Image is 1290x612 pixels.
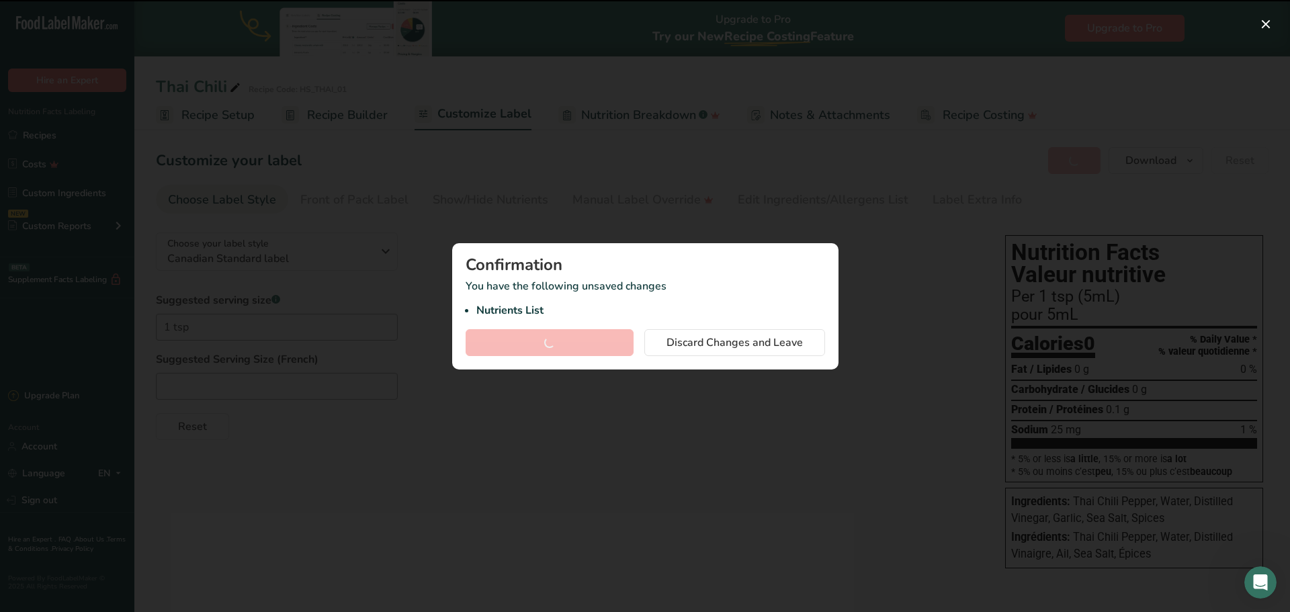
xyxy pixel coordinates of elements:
[666,335,803,351] span: Discard Changes and Leave
[644,329,825,356] button: Discard Changes and Leave
[466,257,825,273] div: Confirmation
[466,278,825,318] p: You have the following unsaved changes
[1244,566,1277,599] iframe: Intercom live chat
[476,302,825,318] li: Nutrients List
